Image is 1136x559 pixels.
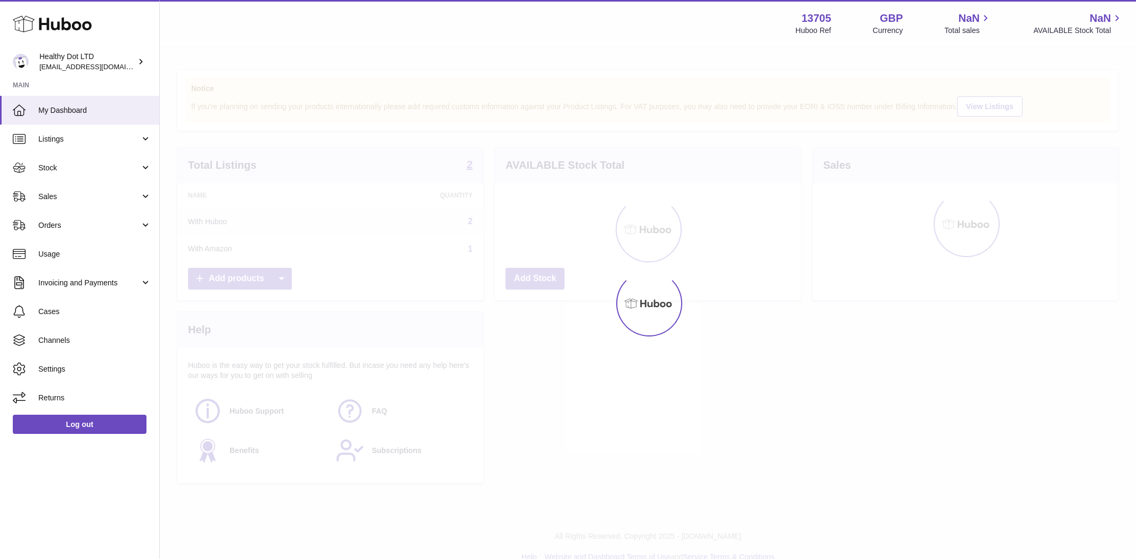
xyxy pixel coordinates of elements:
a: NaN Total sales [944,11,992,36]
span: Settings [38,364,151,374]
span: Usage [38,249,151,259]
img: internalAdmin-13705@internal.huboo.com [13,54,29,70]
span: Returns [38,393,151,403]
div: Currency [873,26,903,36]
span: [EMAIL_ADDRESS][DOMAIN_NAME] [39,62,157,71]
span: NaN [1090,11,1111,26]
strong: GBP [880,11,903,26]
span: My Dashboard [38,105,151,116]
span: Invoicing and Payments [38,278,140,288]
strong: 13705 [802,11,831,26]
span: Stock [38,163,140,173]
span: AVAILABLE Stock Total [1033,26,1123,36]
span: Orders [38,220,140,231]
span: Sales [38,192,140,202]
span: NaN [958,11,979,26]
a: Log out [13,415,146,434]
span: Total sales [944,26,992,36]
span: Channels [38,335,151,346]
div: Healthy Dot LTD [39,52,135,72]
div: Huboo Ref [796,26,831,36]
span: Listings [38,134,140,144]
span: Cases [38,307,151,317]
a: NaN AVAILABLE Stock Total [1033,11,1123,36]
